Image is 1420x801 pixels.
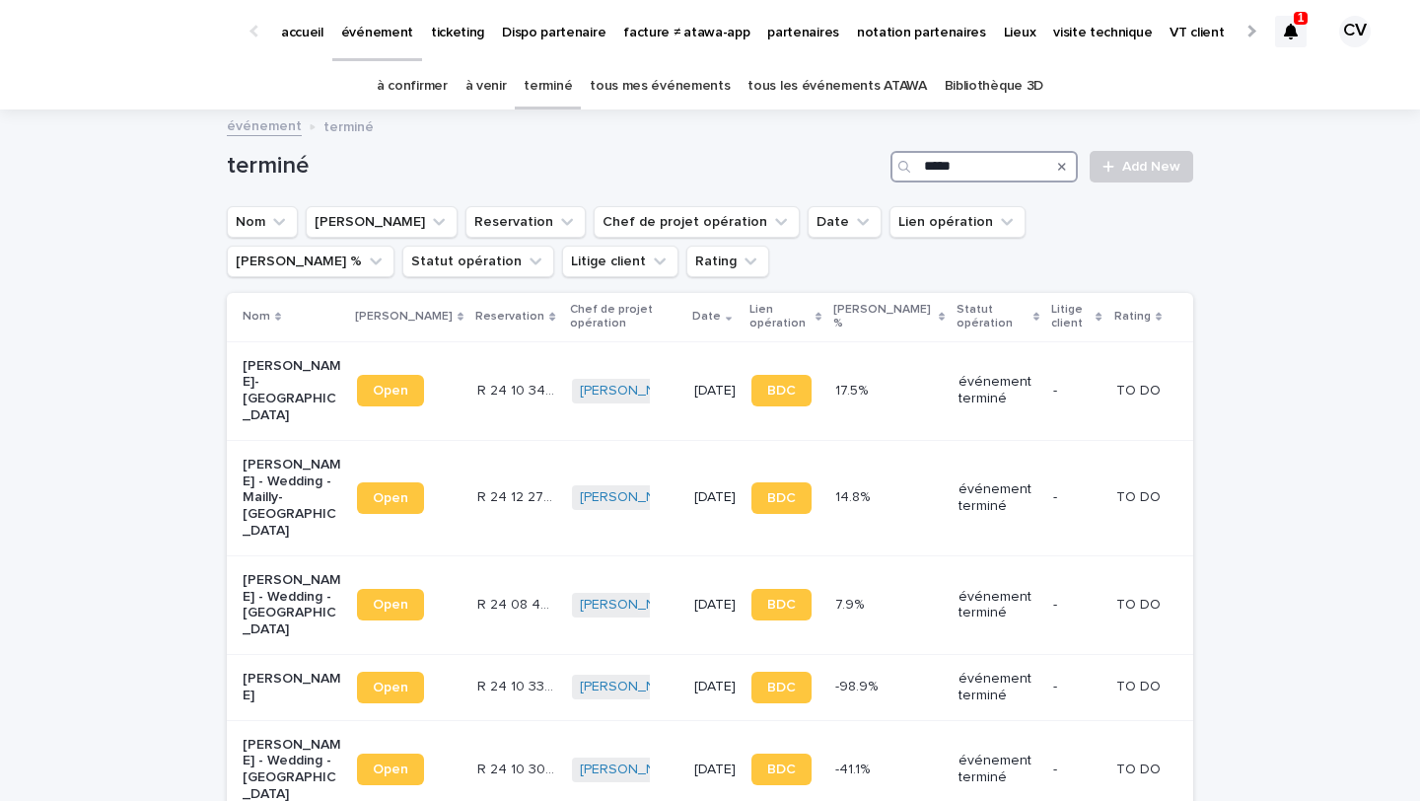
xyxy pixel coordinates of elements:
button: Date [808,206,882,238]
p: Nom [243,306,270,328]
p: [PERSON_NAME] - Wedding - [GEOGRAPHIC_DATA] [243,572,341,638]
span: Open [373,598,408,612]
span: Open [373,384,408,398]
p: [DATE] [694,489,736,506]
a: Open [357,375,424,406]
p: [PERSON_NAME] - Wedding - Mailly-[GEOGRAPHIC_DATA] [243,457,341,540]
p: [DATE] [694,597,736,614]
span: BDC [767,491,796,505]
a: Bibliothèque 3D [945,63,1043,109]
p: -98.9% [835,675,882,695]
a: [PERSON_NAME] [580,762,687,778]
p: événement terminé [958,374,1037,407]
p: [PERSON_NAME] % [833,299,934,335]
p: R 24 10 3446 [477,379,560,400]
button: Lien opération [889,206,1026,238]
a: Open [357,482,424,514]
a: BDC [751,589,812,620]
span: Open [373,763,408,776]
span: Add New [1122,160,1180,174]
span: BDC [767,763,796,776]
p: R 24 10 3037 [477,758,560,778]
p: Litige client [1051,299,1091,335]
button: Statut opération [402,246,554,277]
p: R 24 10 3397 [477,675,560,695]
p: TO DO [1116,675,1165,695]
a: BDC [751,754,812,785]
tr: [PERSON_NAME] - Wedding - Mailly-[GEOGRAPHIC_DATA]OpenR 24 12 2725R 24 12 2725 [PERSON_NAME] [DAT... [227,440,1193,555]
div: CV [1339,16,1371,47]
p: événement terminé [958,671,1037,704]
a: [PERSON_NAME] [580,383,687,400]
span: Open [373,681,408,694]
a: à confirmer [377,63,448,109]
a: tous les événements ATAWA [747,63,926,109]
span: BDC [767,681,796,694]
p: - [1053,679,1100,695]
a: Open [357,754,424,785]
p: - [1053,762,1100,778]
button: Chef de projet opération [594,206,800,238]
a: Open [357,672,424,703]
h1: terminé [227,152,883,181]
a: BDC [751,482,812,514]
button: Rating [686,246,769,277]
p: Rating [1114,306,1151,328]
a: Open [357,589,424,620]
p: 7.9% [835,593,868,614]
p: terminé [323,114,374,136]
p: TO DO [1116,379,1165,400]
a: [PERSON_NAME] [580,597,687,614]
span: BDC [767,384,796,398]
a: terminé [524,63,572,109]
p: Chef de projet opération [570,299,680,335]
p: 17.5% [835,379,872,400]
button: Nom [227,206,298,238]
input: Search [890,151,1078,182]
p: Reservation [475,306,544,328]
div: 1 [1275,16,1307,47]
a: BDC [751,672,812,703]
p: - [1053,489,1100,506]
a: [PERSON_NAME] [580,679,687,695]
tr: [PERSON_NAME]-[GEOGRAPHIC_DATA]OpenR 24 10 3446R 24 10 3446 [PERSON_NAME] [DATE]BDC17.5%17.5% évé... [227,341,1193,440]
img: Ls34BcGeRexTGTNfXpUC [39,12,231,51]
button: Reservation [465,206,586,238]
p: -41.1% [835,758,874,778]
p: [PERSON_NAME] [243,671,341,704]
p: événement terminé [958,481,1037,515]
p: R 24 08 443 [477,593,560,614]
p: [DATE] [694,679,736,695]
button: Marge % [227,246,394,277]
p: TO DO [1116,485,1165,506]
a: événement [227,113,302,136]
p: 14.8% [835,485,874,506]
p: - [1053,597,1100,614]
button: Lien Stacker [306,206,458,238]
p: TO DO [1116,758,1165,778]
p: [PERSON_NAME] [355,306,453,328]
p: événement terminé [958,589,1037,622]
a: Add New [1090,151,1193,182]
p: R 24 12 2725 [477,485,560,506]
p: [PERSON_NAME]-[GEOGRAPHIC_DATA] [243,358,341,424]
p: événement terminé [958,753,1037,786]
p: [DATE] [694,762,736,778]
p: Date [692,306,721,328]
button: Litige client [562,246,678,277]
p: [DATE] [694,383,736,400]
tr: [PERSON_NAME]OpenR 24 10 3397R 24 10 3397 [PERSON_NAME] [DATE]BDC-98.9%-98.9% événement terminé-T... [227,654,1193,720]
a: BDC [751,375,812,406]
p: - [1053,383,1100,400]
tr: [PERSON_NAME] - Wedding - [GEOGRAPHIC_DATA]OpenR 24 08 443R 24 08 443 [PERSON_NAME] [DATE]BDC7.9%... [227,555,1193,654]
p: Statut opération [957,299,1029,335]
p: TO DO [1116,593,1165,614]
span: BDC [767,598,796,612]
span: Open [373,491,408,505]
a: [PERSON_NAME] [580,489,687,506]
p: Lien opération [749,299,811,335]
a: tous mes événements [590,63,730,109]
p: 1 [1298,11,1305,25]
a: à venir [465,63,507,109]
